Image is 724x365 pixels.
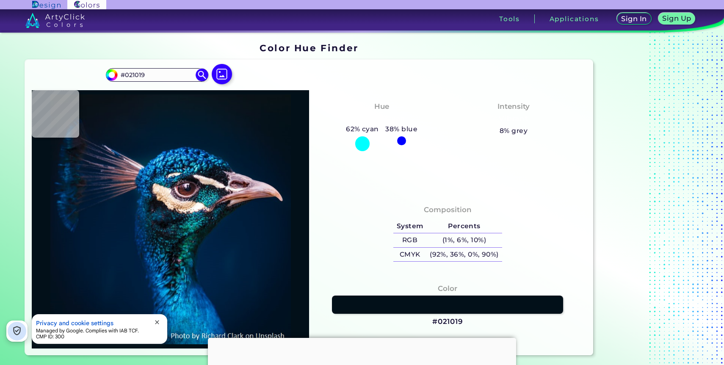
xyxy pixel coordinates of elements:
img: icon picture [212,64,232,84]
h4: Intensity [497,100,530,113]
h5: Sign In [622,16,646,22]
img: ArtyClick Design logo [32,1,61,9]
h5: RGB [393,233,426,247]
h4: Composition [424,204,472,216]
img: img_pavlin.jpg [36,94,305,344]
img: icon search [196,69,208,81]
h3: Vibrant [495,114,532,124]
a: Sign Up [660,14,694,25]
a: Sign In [618,14,650,25]
h4: Hue [374,100,389,113]
h1: Color Hue Finder [260,41,358,54]
h5: 38% blue [382,124,421,135]
h3: Applications [550,16,599,22]
iframe: Advertisement [597,40,702,359]
h5: Percents [426,219,502,233]
h3: Bluish Cyan [354,114,409,124]
h5: 62% cyan [343,124,382,135]
h4: Color [438,282,457,295]
img: logo_artyclick_colors_white.svg [25,13,85,28]
h5: (92%, 36%, 0%, 90%) [426,248,502,262]
h3: Tools [499,16,520,22]
input: type color.. [118,69,196,80]
h5: (1%, 6%, 10%) [426,233,502,247]
h5: Sign Up [663,15,690,22]
h5: CMYK [393,248,426,262]
h5: 8% grey [500,125,528,136]
h5: System [393,219,426,233]
h3: #021019 [432,317,463,327]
